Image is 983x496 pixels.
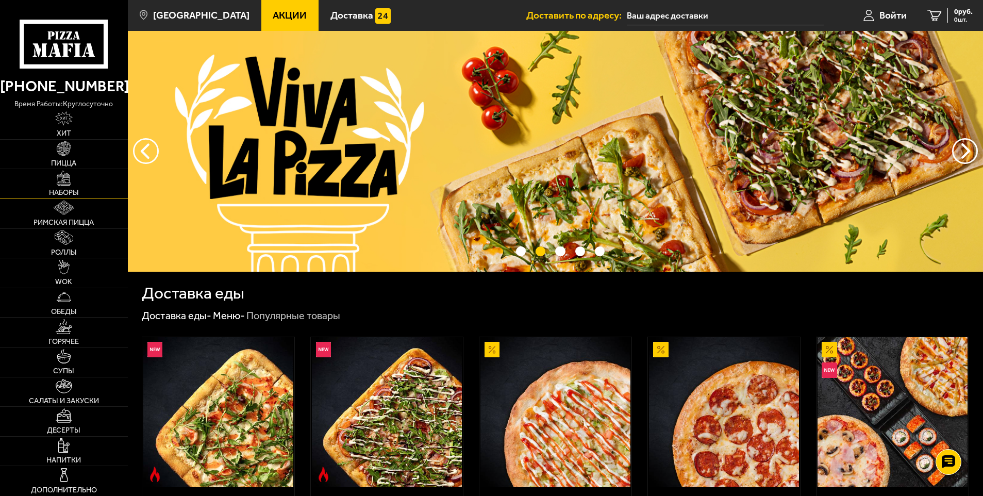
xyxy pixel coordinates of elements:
span: Войти [879,10,907,20]
span: Наборы [49,189,79,196]
span: Салаты и закуски [29,398,99,405]
span: Горячее [48,338,79,345]
button: следующий [133,138,159,164]
img: Пепперони 25 см (толстое с сыром) [649,337,799,487]
button: точки переключения [595,246,605,256]
a: АкционныйНовинкаВсё включено [817,337,969,487]
span: WOK [55,278,72,286]
img: Аль-Шам 25 см (тонкое тесто) [480,337,630,487]
button: точки переключения [575,246,585,256]
button: точки переключения [536,246,545,256]
button: предыдущий [952,138,978,164]
button: точки переключения [555,246,565,256]
span: Доставить по адресу: [526,10,627,20]
a: АкционныйПепперони 25 см (толстое с сыром) [648,337,800,487]
img: Всё включено [818,337,968,487]
span: Десерты [47,427,80,434]
span: Роллы [51,249,77,256]
span: 0 руб. [954,8,973,15]
img: Новинка [316,342,331,357]
h1: Доставка еды [142,285,244,302]
span: 0 шт. [954,16,973,23]
span: Хит [57,130,71,137]
a: НовинкаОстрое блюдоРимская с мясным ассорти [311,337,463,487]
span: Обеды [51,308,77,316]
a: Доставка еды- [142,309,211,322]
img: Острое блюдо [147,467,163,482]
span: Римская пицца [34,219,94,226]
span: Напитки [46,457,81,464]
span: Дополнительно [31,487,97,494]
span: [GEOGRAPHIC_DATA] [153,10,249,20]
span: Доставка [330,10,373,20]
img: Акционный [653,342,669,357]
input: Ваш адрес доставки [627,6,823,25]
img: Острое блюдо [316,467,331,482]
div: Популярные товары [246,309,340,323]
img: Римская с мясным ассорти [312,337,462,487]
span: Супы [53,368,74,375]
img: Новинка [147,342,163,357]
img: Акционный [485,342,500,357]
span: Пицца [51,160,76,167]
img: Римская с креветками [143,337,293,487]
img: 15daf4d41897b9f0e9f617042186c801.svg [375,8,391,24]
img: Новинка [822,362,837,378]
a: Меню- [213,309,245,322]
img: Акционный [822,342,837,357]
a: АкционныйАль-Шам 25 см (тонкое тесто) [479,337,631,487]
a: НовинкаОстрое блюдоРимская с креветками [142,337,294,487]
button: точки переключения [516,246,526,256]
span: Акции [273,10,307,20]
